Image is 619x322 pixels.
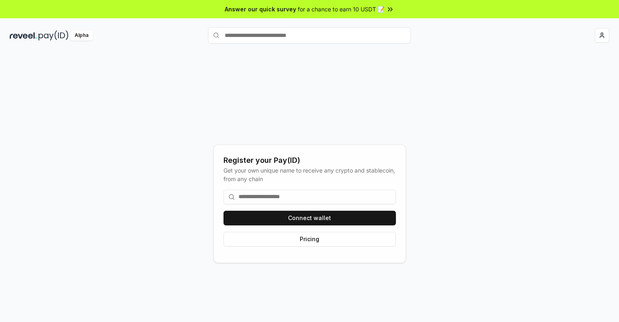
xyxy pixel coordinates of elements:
div: Register your Pay(ID) [224,155,396,166]
div: Alpha [70,30,93,41]
div: Get your own unique name to receive any crypto and stablecoin, from any chain [224,166,396,183]
img: pay_id [39,30,69,41]
img: reveel_dark [10,30,37,41]
span: Answer our quick survey [225,5,296,13]
button: Connect wallet [224,211,396,225]
button: Pricing [224,232,396,246]
span: for a chance to earn 10 USDT 📝 [298,5,385,13]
